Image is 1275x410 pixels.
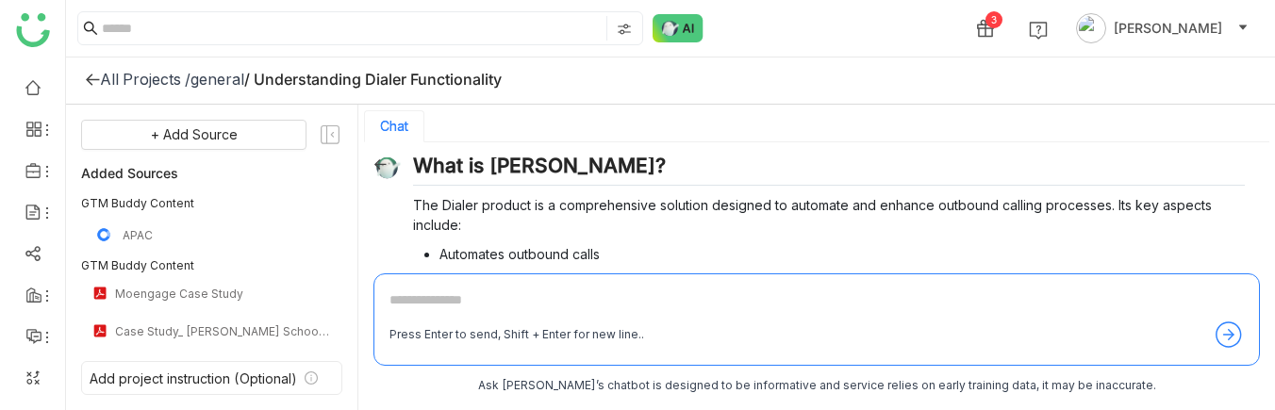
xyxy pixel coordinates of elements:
div: Ask [PERSON_NAME]’s chatbot is designed to be informative and service relies on early training da... [373,377,1260,395]
button: Chat [380,119,408,134]
div: Added Sources [81,161,342,184]
span: [PERSON_NAME] [1114,18,1222,39]
button: + Add Source [81,120,306,150]
img: ask-buddy-normal.svg [653,14,704,42]
div: APAC [123,228,331,242]
li: Automates outbound calls [439,244,1245,264]
div: All Projects / [100,70,190,89]
button: [PERSON_NAME] [1072,13,1252,43]
img: pdf.svg [92,323,108,338]
div: general [190,70,244,89]
p: The Dialer product is a comprehensive solution designed to automate and enhance outbound calling ... [413,195,1245,235]
img: uploading.gif [92,223,115,246]
div: Add project instruction (Optional) [90,370,297,386]
div: GTM Buddy Content [81,257,342,274]
div: Moengage Case Study [115,287,331,301]
img: avatar [1076,13,1106,43]
div: Case Study_ [PERSON_NAME] School of Culinary Arts O2C [115,324,331,338]
img: search-type.svg [617,22,632,37]
span: + Add Source [151,124,238,145]
div: GTM Buddy Content [81,195,342,212]
img: help.svg [1029,21,1048,40]
h2: What is [PERSON_NAME]? [413,154,1245,186]
div: / Understanding Dialer Functionality [244,70,502,89]
img: logo [16,13,50,47]
img: pdf.svg [92,286,108,301]
div: Press Enter to send, Shift + Enter for new line.. [389,326,644,344]
div: 3 [985,11,1002,28]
